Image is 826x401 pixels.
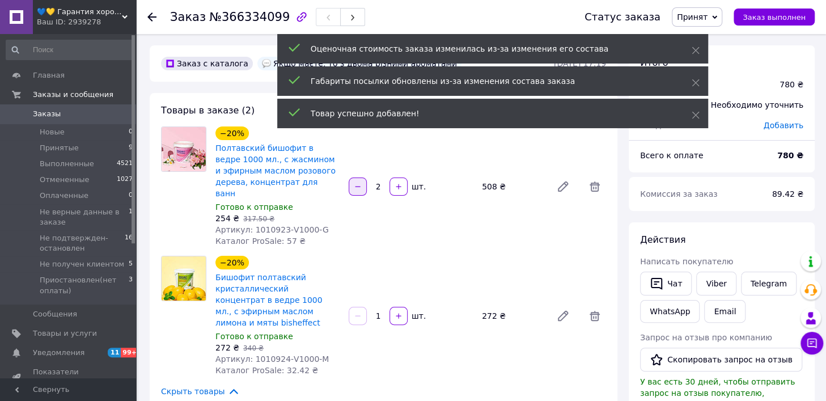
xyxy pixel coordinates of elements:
span: Всего к оплате [640,151,703,160]
div: 508 ₴ [477,179,547,195]
span: Готово к отправке [215,332,293,341]
span: Готово к отправке [215,202,293,212]
div: шт. [409,181,427,192]
button: Чат [640,272,692,296]
span: Не получен клиентом [40,259,124,269]
span: Артикул: 1010923-V1000-G [215,225,329,234]
div: шт. [409,310,427,322]
span: 340 ₴ [243,344,264,352]
span: Комиссия за заказ [640,189,718,199]
input: Поиск [6,40,134,60]
button: Заказ выполнен [734,9,815,26]
span: Действия [640,234,685,245]
div: 780 ₴ [780,79,803,90]
div: Статус заказа [584,11,660,23]
div: Ваш ID: 2939278 [37,17,136,27]
span: Оплаченные [40,191,88,201]
span: Каталог ProSale: 32.42 ₴ [215,366,318,375]
span: Заказ выполнен [743,13,806,22]
span: Удалить [583,175,606,198]
span: Сообщения [33,309,77,319]
div: Товар успешно добавлен! [311,108,663,119]
a: Telegram [741,272,797,296]
span: Отмененные [40,175,89,185]
span: 1 [129,207,133,227]
span: Выполненные [40,159,94,169]
div: 272 ₴ [477,308,547,324]
span: Артикул: 1010924-V1000-M [215,354,329,364]
img: :speech_balloon: [262,59,271,68]
span: 272 ₴ [215,343,239,352]
a: Viber [696,272,736,296]
button: Email [704,300,745,323]
span: 4521 [117,159,133,169]
span: №366334099 [209,10,290,24]
span: Уведомления [33,348,84,358]
span: 254 ₴ [215,214,239,223]
div: Вернуться назад [147,11,156,23]
span: Приостановлен(нет оплаты) [40,275,129,296]
a: Редактировать [552,305,574,327]
span: Написать покупателю [640,257,733,266]
img: Бишофит полтавский кристаллический концентрат в ведре 1000 мл., с эфирным маслом лимона и мяты bi... [162,256,206,301]
span: Главная [33,70,65,81]
span: 0 [129,191,133,201]
span: Заказы и сообщения [33,90,113,100]
span: 0 [129,127,133,137]
span: Показатели работы компании [33,367,105,387]
span: 317.50 ₴ [243,215,274,223]
span: Каталог ProSale: 57 ₴ [215,237,306,246]
span: 11 [108,348,121,357]
span: Не подтвержден-остановлен [40,233,125,254]
img: Полтавский бишофит в ведре 1000 мл., с жасмином и эфирным маслом розового дерева, концентрат для ... [162,127,206,171]
div: Якщо маєте, то з двома різними ароматами [257,57,461,70]
span: 3 [129,275,133,296]
span: Не верные данные в заказе [40,207,129,227]
a: Редактировать [552,175,574,198]
span: 89.42 ₴ [772,189,803,199]
span: 💙💛 Гарантия хороших покупок 🎁🚚 ⤵ [37,7,122,17]
span: Скрыть товары [161,385,240,398]
span: Принятые [40,143,79,153]
span: Заказы [33,109,61,119]
span: Добавить [764,121,803,130]
div: Необходимо уточнить [704,92,810,117]
span: 16 [125,233,133,254]
span: 5 [129,259,133,269]
span: Товары и услуги [33,328,97,339]
span: 9 [129,143,133,153]
a: WhatsApp [640,300,700,323]
div: Оценочная стоимость заказа изменилась из-за изменения его состава [311,43,663,54]
span: Товары в заказе (2) [161,105,255,116]
button: Чат с покупателем [800,332,823,354]
div: Габариты посылки обновлены из-за изменения состава заказа [311,75,663,87]
div: −20% [215,256,249,269]
span: Запрос на отзыв про компанию [640,333,772,342]
a: Полтавский бишофит в ведре 1000 мл., с жасмином и эфирным маслом розового дерева, концентрат для ... [215,143,336,198]
span: Принят [677,12,708,22]
a: Бишофит полтавский кристаллический концентрат в ведре 1000 мл., с эфирным маслом лимона и мяты bi... [215,273,323,327]
b: 780 ₴ [777,151,803,160]
span: Удалить [583,305,606,327]
div: −20% [215,126,249,140]
span: Заказ [170,10,206,24]
button: Скопировать запрос на отзыв [640,348,802,372]
span: 99+ [121,348,139,357]
span: 1027 [117,175,133,185]
div: Заказ с каталога [161,57,253,70]
span: Новые [40,127,65,137]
